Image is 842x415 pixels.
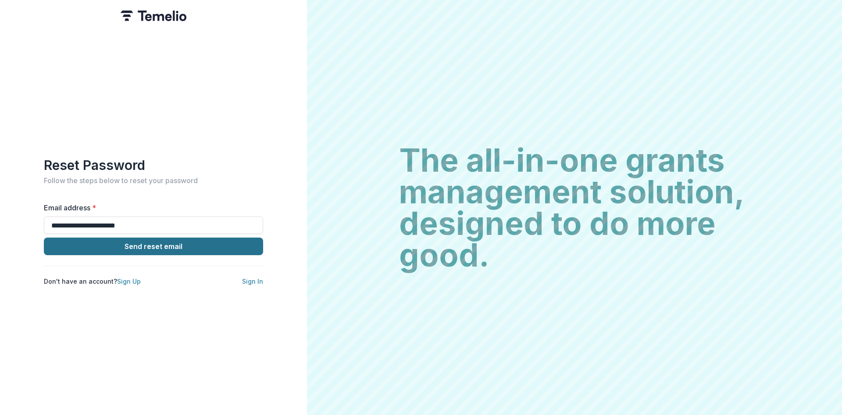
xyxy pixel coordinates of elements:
[44,157,263,173] h1: Reset Password
[44,202,258,213] label: Email address
[121,11,186,21] img: Temelio
[44,238,263,255] button: Send reset email
[117,278,141,285] a: Sign Up
[44,177,263,185] h2: Follow the steps below to reset your password
[44,277,141,286] p: Don't have an account?
[242,278,263,285] a: Sign In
